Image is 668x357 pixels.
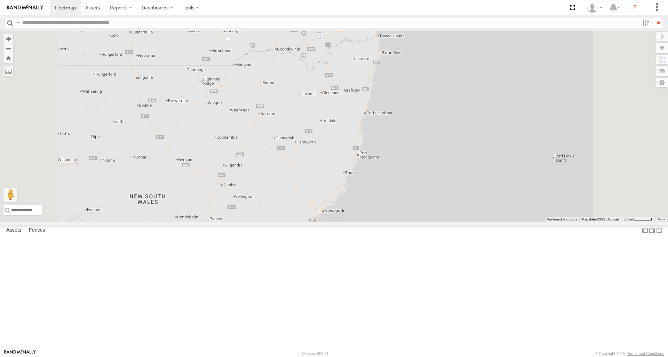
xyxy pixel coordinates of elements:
label: Map Settings [656,78,668,87]
button: Drag Pegman onto the map to open Street View [3,188,17,202]
div: Marco DiBenedetto [584,2,605,13]
span: 50 km [623,217,633,221]
a: Visit our Website [4,350,36,357]
button: Keyboard shortcuts [547,217,577,222]
label: Assets [3,226,25,235]
label: Search Filter Options [639,18,654,28]
div: Version: 308.01 [302,351,329,356]
img: rand-logo.svg [7,5,43,10]
button: Zoom Home [3,53,13,63]
div: © Copyright 2025 - [595,351,664,356]
label: Hide Summary Table [656,225,663,235]
a: Terms (opens in new tab) [658,218,665,221]
button: Map scale: 50 km per 50 pixels [621,217,654,222]
label: Dock Summary Table to the Left [642,225,649,235]
button: Zoom in [3,34,13,44]
button: Zoom out [3,44,13,53]
a: Terms and Conditions [627,351,664,356]
span: Map data ©2025 Google [581,217,619,221]
label: Fences [25,226,49,235]
i: ? [629,2,641,13]
label: Measure [3,66,13,76]
label: Search Query [15,18,20,28]
label: Dock Summary Table to the Right [649,225,655,235]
